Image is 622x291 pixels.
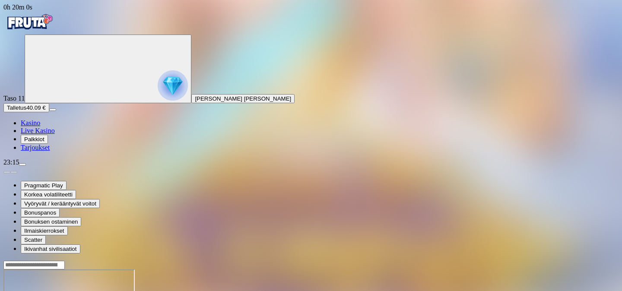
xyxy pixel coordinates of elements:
span: Talletus [7,104,26,111]
button: Talletusplus icon40.09 € [3,103,49,112]
span: 40.09 € [26,104,45,111]
input: Search [3,261,65,269]
span: user session time [3,3,32,11]
span: Palkkiot [24,136,44,142]
button: Ikivanhat sivilisaatiot [21,244,80,253]
span: Vyöryvät / kerääntyvät voitot [24,200,96,207]
span: [PERSON_NAME] [PERSON_NAME] [195,95,291,102]
button: Bonuksen ostaminen [21,217,81,226]
nav: Main menu [3,119,619,152]
span: Pragmatic Play [24,182,63,189]
nav: Primary [3,11,619,152]
button: Ilmaiskierrokset [21,226,68,235]
a: Tarjoukset [21,144,50,151]
span: Taso 11 [3,95,25,102]
span: Bonuksen ostaminen [24,218,78,225]
button: menu [49,108,56,111]
span: Scatter [24,237,42,243]
img: Fruta [3,11,55,33]
button: Korkea volatiliteetti [21,190,76,199]
button: Scatter [21,235,46,244]
button: prev slide [3,171,10,174]
span: Korkea volatiliteetti [24,191,73,198]
button: Palkkiot [21,135,48,144]
span: Ikivanhat sivilisaatiot [24,246,77,252]
a: Fruta [3,27,55,34]
button: Pragmatic Play [21,181,67,190]
img: reward progress [158,70,188,101]
span: Ilmaiskierrokset [24,228,64,234]
button: next slide [10,171,17,174]
button: Vyöryvät / kerääntyvät voitot [21,199,100,208]
button: menu [19,163,26,166]
a: Kasino [21,119,40,127]
button: [PERSON_NAME] [PERSON_NAME] [191,94,295,103]
a: Live Kasino [21,127,55,134]
span: Bonuspanos [24,209,56,216]
span: 23:15 [3,158,19,166]
button: Bonuspanos [21,208,60,217]
button: reward progress [25,35,191,103]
